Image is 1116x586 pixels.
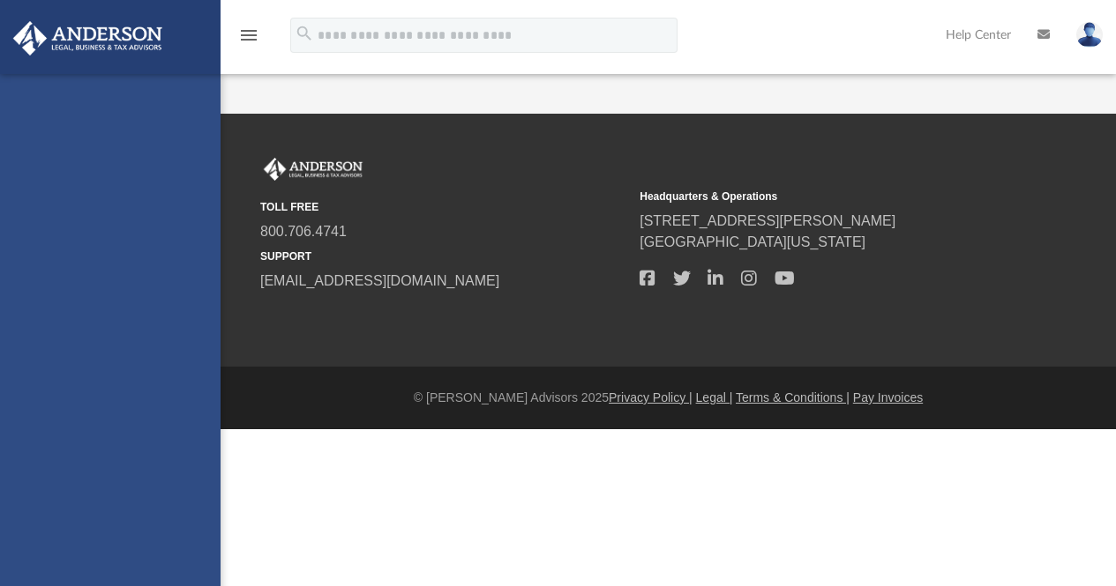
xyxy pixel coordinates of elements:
small: TOLL FREE [260,199,627,215]
a: Privacy Policy | [609,390,693,404]
a: 800.706.4741 [260,224,347,239]
a: Legal | [696,390,733,404]
a: [GEOGRAPHIC_DATA][US_STATE] [640,234,865,249]
a: menu [238,33,259,46]
a: [STREET_ADDRESS][PERSON_NAME] [640,213,895,228]
i: search [295,24,314,43]
img: Anderson Advisors Platinum Portal [260,158,366,181]
a: Terms & Conditions | [736,390,850,404]
div: © [PERSON_NAME] Advisors 2025 [221,389,1116,407]
a: Pay Invoices [853,390,923,404]
a: [EMAIL_ADDRESS][DOMAIN_NAME] [260,273,499,288]
small: Headquarters & Operations [640,189,1007,204]
i: menu [238,25,259,46]
small: SUPPORT [260,248,627,264]
img: User Pic [1076,22,1103,48]
img: Anderson Advisors Platinum Portal [8,21,168,56]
